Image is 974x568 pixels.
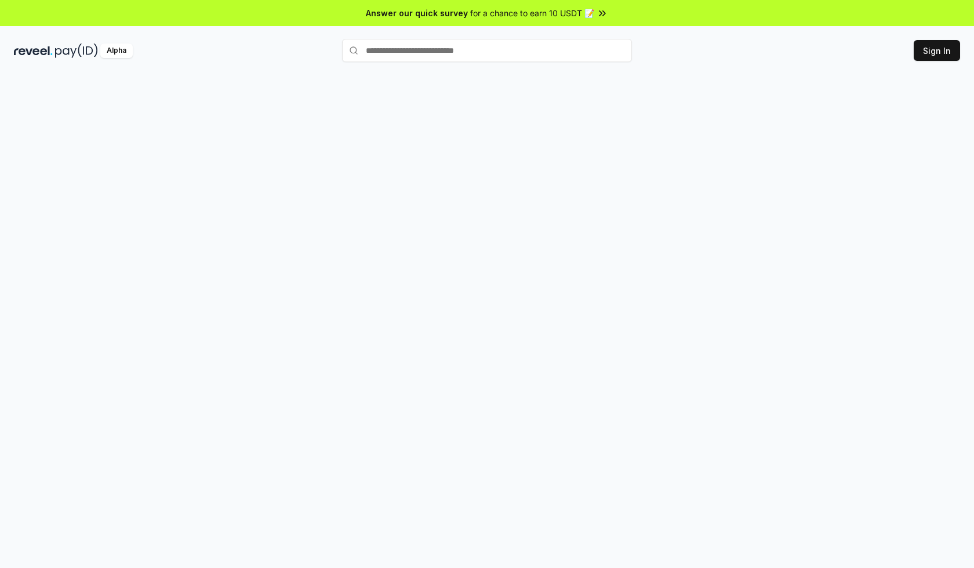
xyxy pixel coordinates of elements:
[914,40,960,61] button: Sign In
[14,44,53,58] img: reveel_dark
[366,7,468,19] span: Answer our quick survey
[100,44,133,58] div: Alpha
[470,7,594,19] span: for a chance to earn 10 USDT 📝
[55,44,98,58] img: pay_id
